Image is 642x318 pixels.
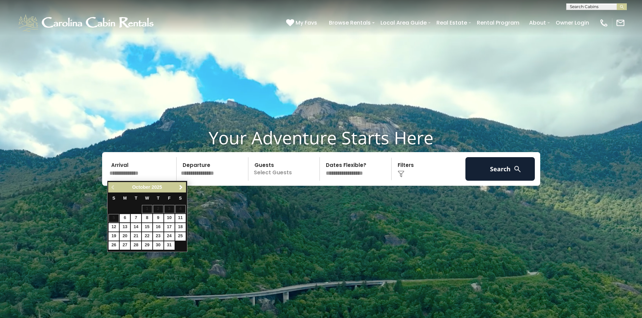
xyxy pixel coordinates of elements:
a: 7 [131,214,141,222]
a: 31 [164,241,175,250]
a: About [526,17,549,29]
a: 10 [164,214,175,222]
span: Saturday [179,196,182,201]
span: Friday [168,196,171,201]
a: 17 [164,223,175,232]
a: 9 [153,214,163,222]
span: Sunday [113,196,115,201]
button: Search [465,157,535,181]
img: filter--v1.png [398,171,404,177]
a: Next [177,183,185,191]
span: Monday [123,196,127,201]
a: 23 [153,232,163,241]
a: 27 [120,241,130,250]
a: 25 [175,232,186,241]
a: 11 [175,214,186,222]
img: White-1-1-2.png [17,13,157,33]
a: 30 [153,241,163,250]
a: 13 [120,223,130,232]
a: Rental Program [473,17,523,29]
a: Real Estate [433,17,470,29]
a: 14 [131,223,141,232]
span: October [132,184,150,190]
a: 20 [120,232,130,241]
a: 12 [109,223,119,232]
img: search-regular-white.png [513,165,522,173]
a: 19 [109,232,119,241]
span: My Favs [296,19,317,27]
p: Select Guests [250,157,320,181]
span: Thursday [157,196,160,201]
a: My Favs [286,19,319,27]
a: Local Area Guide [377,17,430,29]
a: 22 [142,232,152,241]
span: Tuesday [135,196,137,201]
a: 29 [142,241,152,250]
a: 18 [175,223,186,232]
span: Wednesday [145,196,149,201]
img: phone-regular-white.png [599,18,609,28]
a: Browse Rentals [326,17,374,29]
span: Next [178,185,184,190]
a: 15 [142,223,152,232]
span: 2025 [152,184,162,190]
a: 26 [109,241,119,250]
a: 28 [131,241,141,250]
img: mail-regular-white.png [616,18,625,28]
a: 21 [131,232,141,241]
h1: Your Adventure Starts Here [5,127,637,148]
a: 16 [153,223,163,232]
a: 8 [142,214,152,222]
a: Owner Login [552,17,592,29]
a: 24 [164,232,175,241]
a: 6 [120,214,130,222]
